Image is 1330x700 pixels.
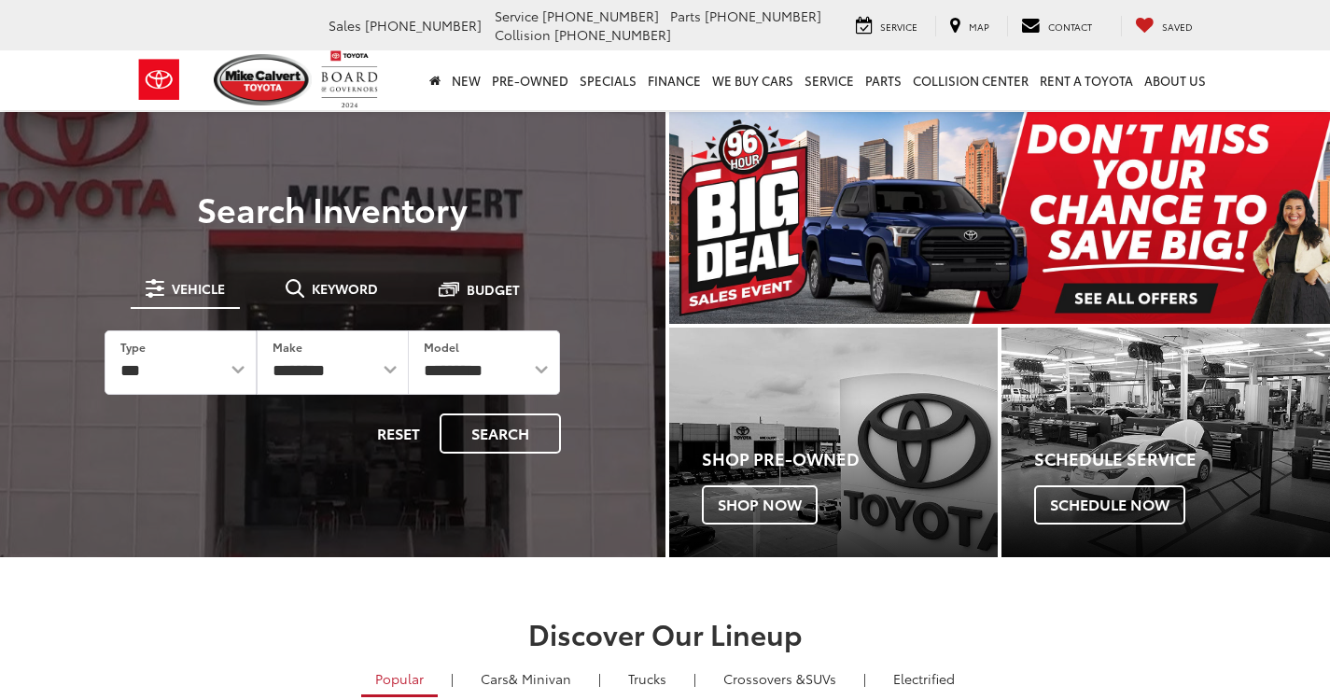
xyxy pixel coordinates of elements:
[424,50,446,110] a: Home
[1162,20,1193,34] span: Saved
[495,7,539,25] span: Service
[705,7,821,25] span: [PHONE_NUMBER]
[880,20,917,34] span: Service
[907,50,1034,110] a: Collision Center
[702,485,818,525] span: Shop Now
[723,669,805,688] span: Crossovers &
[1007,16,1106,36] a: Contact
[799,50,860,110] a: Service
[172,282,225,295] span: Vehicle
[361,663,438,697] a: Popular
[467,663,585,694] a: Cars
[486,50,574,110] a: Pre-Owned
[669,328,998,558] div: Toyota
[669,328,998,558] a: Shop Pre-Owned Shop Now
[214,54,313,105] img: Mike Calvert Toyota
[1034,50,1139,110] a: Rent a Toyota
[361,413,436,454] button: Reset
[1121,16,1207,36] a: My Saved Vehicles
[594,669,606,688] li: |
[554,25,671,44] span: [PHONE_NUMBER]
[542,7,659,25] span: [PHONE_NUMBER]
[574,50,642,110] a: Specials
[424,339,459,355] label: Model
[859,669,871,688] li: |
[509,669,571,688] span: & Minivan
[273,339,302,355] label: Make
[1034,485,1185,525] span: Schedule Now
[446,669,458,688] li: |
[614,663,680,694] a: Trucks
[329,16,361,35] span: Sales
[365,16,482,35] span: [PHONE_NUMBER]
[133,618,1197,649] h2: Discover Our Lineup
[707,50,799,110] a: WE BUY CARS
[446,50,486,110] a: New
[124,49,194,110] img: Toyota
[860,50,907,110] a: Parts
[879,663,969,694] a: Electrified
[78,189,587,227] h3: Search Inventory
[935,16,1003,36] a: Map
[969,20,989,34] span: Map
[689,669,701,688] li: |
[642,50,707,110] a: Finance
[440,413,561,454] button: Search
[709,663,850,694] a: SUVs
[312,282,378,295] span: Keyword
[1034,450,1330,469] h4: Schedule Service
[467,283,520,296] span: Budget
[842,16,931,36] a: Service
[702,450,998,469] h4: Shop Pre-Owned
[495,25,551,44] span: Collision
[670,7,701,25] span: Parts
[1048,20,1092,34] span: Contact
[1001,328,1330,558] a: Schedule Service Schedule Now
[1139,50,1211,110] a: About Us
[120,339,146,355] label: Type
[1001,328,1330,558] div: Toyota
